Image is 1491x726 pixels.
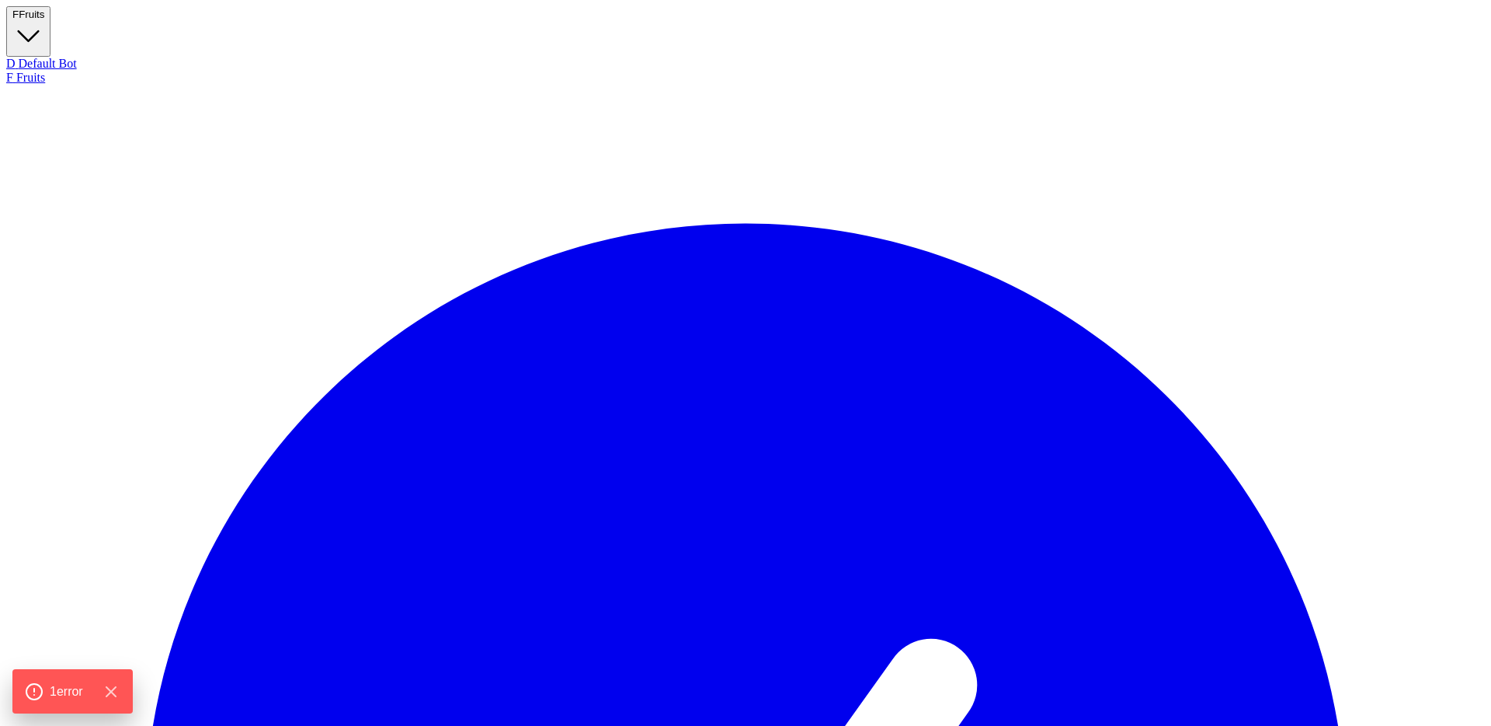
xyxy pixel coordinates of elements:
div: Fruits [6,71,1485,85]
div: Default Bot [6,57,1485,71]
span: Fruits [19,9,44,20]
span: F [12,9,19,20]
button: FFruits [6,6,50,57]
span: F [6,71,13,84]
span: D [6,57,16,70]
